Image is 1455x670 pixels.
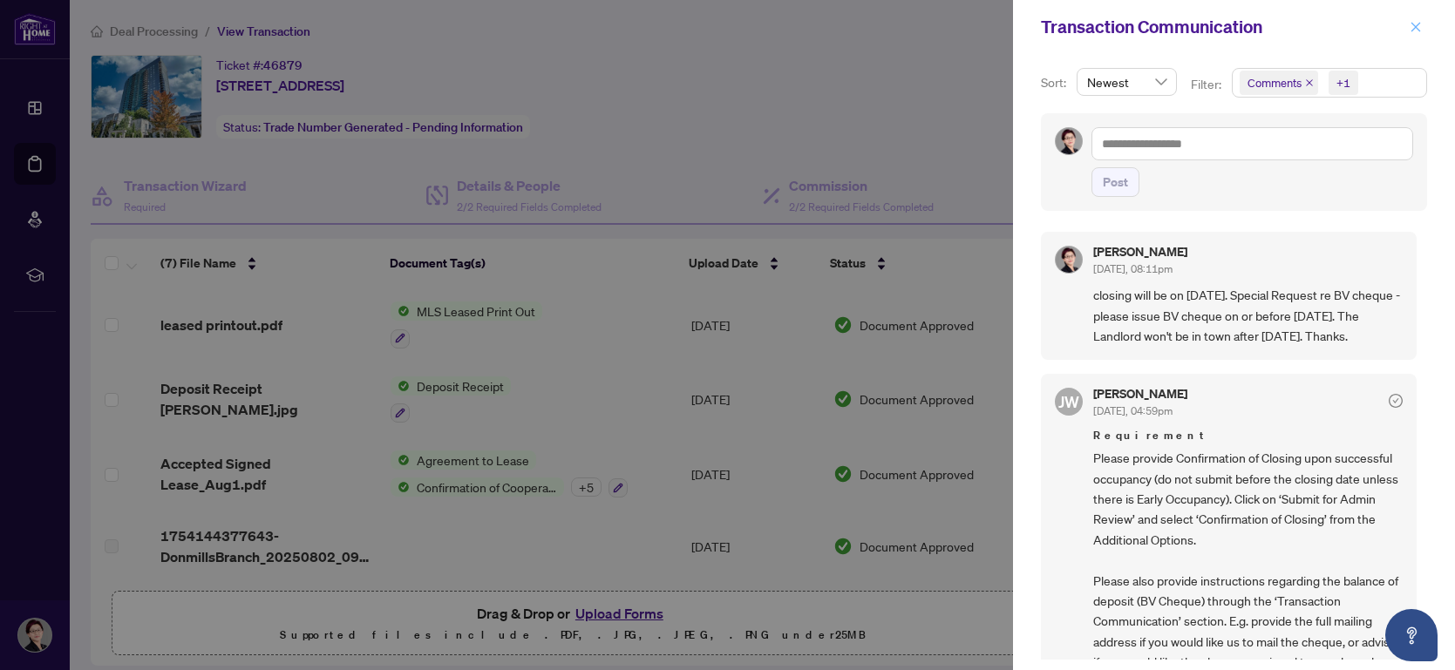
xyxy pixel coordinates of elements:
button: Open asap [1385,609,1438,661]
p: Sort: [1041,73,1070,92]
span: Comments [1248,74,1302,91]
img: Profile Icon [1056,128,1082,154]
span: [DATE], 04:59pm [1093,404,1173,417]
span: close [1410,21,1422,33]
span: close [1305,78,1314,87]
span: Newest [1087,69,1166,95]
h5: [PERSON_NAME] [1093,388,1187,400]
h5: [PERSON_NAME] [1093,246,1187,258]
button: Post [1091,167,1139,197]
span: closing will be on [DATE]. Special Request re BV cheque - please issue BV cheque on or before [DA... [1093,285,1403,346]
div: +1 [1336,74,1350,91]
div: Transaction Communication [1041,14,1404,40]
span: check-circle [1389,394,1403,408]
span: Comments [1240,71,1318,95]
span: Requirement [1093,427,1403,444]
span: [DATE], 08:11pm [1093,262,1173,275]
img: Profile Icon [1056,247,1082,273]
p: Filter: [1191,75,1224,94]
span: JW [1058,389,1079,414]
